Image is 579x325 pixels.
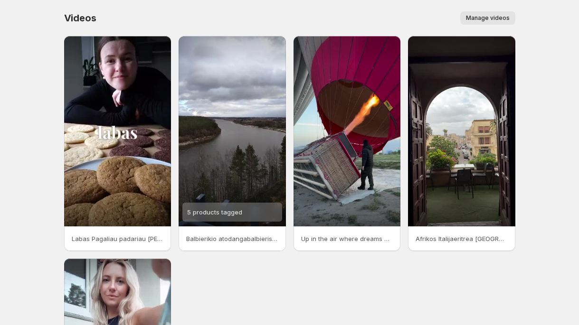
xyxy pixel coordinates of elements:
[64,12,96,24] span: Videos
[466,14,510,22] span: Manage videos
[460,11,515,25] button: Manage videos
[301,234,393,243] p: Up in the air where dreams drift free
[416,234,508,243] p: Afrikos Italijaeritrea [GEOGRAPHIC_DATA]
[187,208,242,216] span: 5 products tagged
[72,234,164,243] p: Labas Pagaliau padariau [PERSON_NAME] pristatym K a ia su tais sausainiais sugalvojau Keliaujam k...
[186,234,278,243] p: Balbierikio atodangabalbieriskisgamta atostogos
